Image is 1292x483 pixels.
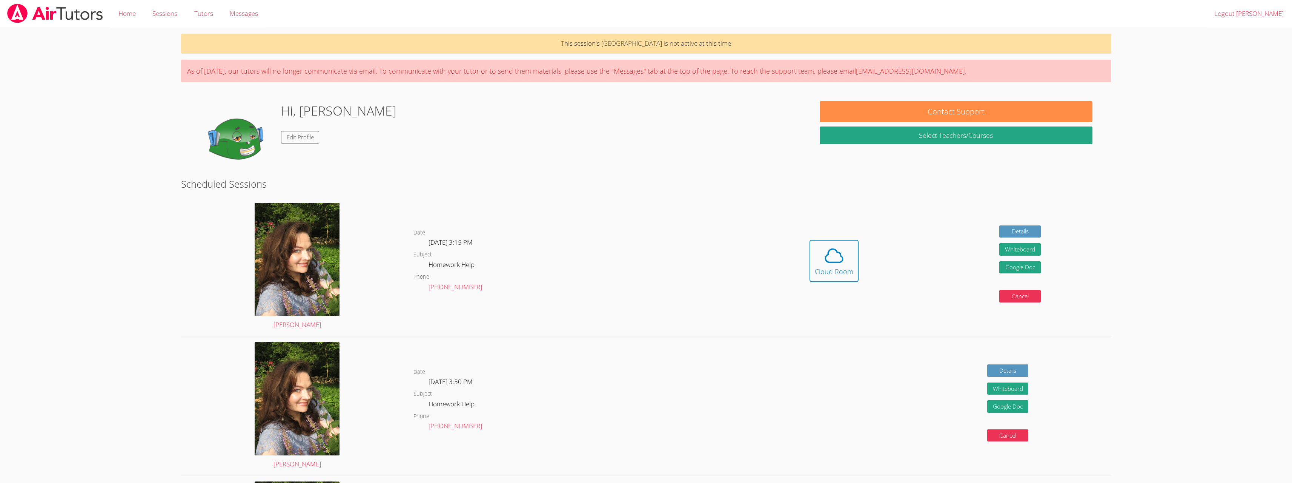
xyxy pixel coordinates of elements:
div: As of [DATE], our tutors will no longer communicate via email. To communicate with your tutor or ... [181,60,1111,82]
dd: Homework Help [429,399,476,412]
a: Google Doc [999,261,1041,274]
button: Cancel [987,429,1029,442]
dd: Homework Help [429,259,476,272]
img: default.png [200,101,275,177]
span: [DATE] 3:15 PM [429,238,473,247]
dt: Subject [413,389,432,399]
dt: Subject [413,250,432,259]
a: [PERSON_NAME] [255,203,340,330]
span: Messages [230,9,258,18]
a: Details [987,364,1029,377]
img: a.JPG [255,342,340,455]
button: Whiteboard [987,383,1029,395]
button: Cancel [999,290,1041,302]
dt: Date [413,228,425,238]
dt: Phone [413,412,429,421]
button: Whiteboard [999,243,1041,256]
a: [PHONE_NUMBER] [429,282,482,291]
p: This session's [GEOGRAPHIC_DATA] is not active at this time [181,34,1111,54]
a: [PERSON_NAME] [255,342,340,470]
dt: Phone [413,272,429,282]
a: Details [999,225,1041,238]
button: Cloud Room [810,240,859,282]
button: Contact Support [820,101,1092,122]
img: airtutors_banner-c4298cdbf04f3fff15de1276eac7730deb9818008684d7c2e4769d2f7ddbe033.png [6,4,104,23]
a: Edit Profile [281,131,320,144]
h1: Hi, [PERSON_NAME] [281,101,396,120]
a: Select Teachers/Courses [820,127,1092,144]
div: Cloud Room [815,266,853,277]
a: [PHONE_NUMBER] [429,421,482,430]
dt: Date [413,367,425,377]
span: [DATE] 3:30 PM [429,377,473,386]
a: Google Doc [987,400,1029,413]
img: a.JPG [255,203,340,316]
h2: Scheduled Sessions [181,177,1111,191]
